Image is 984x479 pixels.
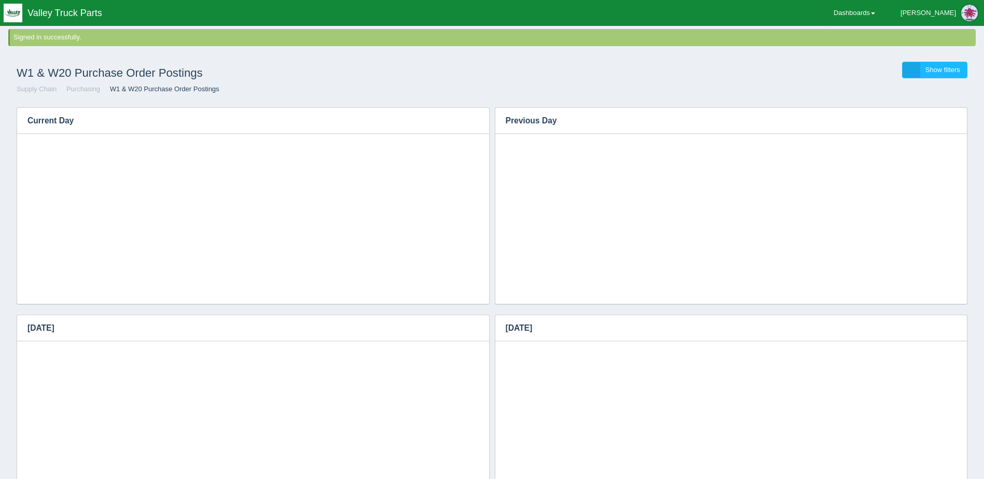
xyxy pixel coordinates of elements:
img: Profile Picture [961,5,978,21]
a: Purchasing [66,85,100,93]
h3: Current Day [17,108,474,134]
img: q1blfpkbivjhsugxdrfq.png [4,4,22,22]
h3: Previous Day [495,108,952,134]
a: Show filters [902,62,967,79]
div: [PERSON_NAME] [900,3,956,23]
span: Show filters [925,66,960,74]
span: Valley Truck Parts [27,8,102,18]
h1: W1 & W20 Purchase Order Postings [17,62,492,84]
h3: [DATE] [17,315,474,341]
li: W1 & W20 Purchase Order Postings [102,84,219,94]
a: Supply Chain [17,85,57,93]
div: Signed in successfully. [13,33,974,43]
h3: [DATE] [495,315,952,341]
